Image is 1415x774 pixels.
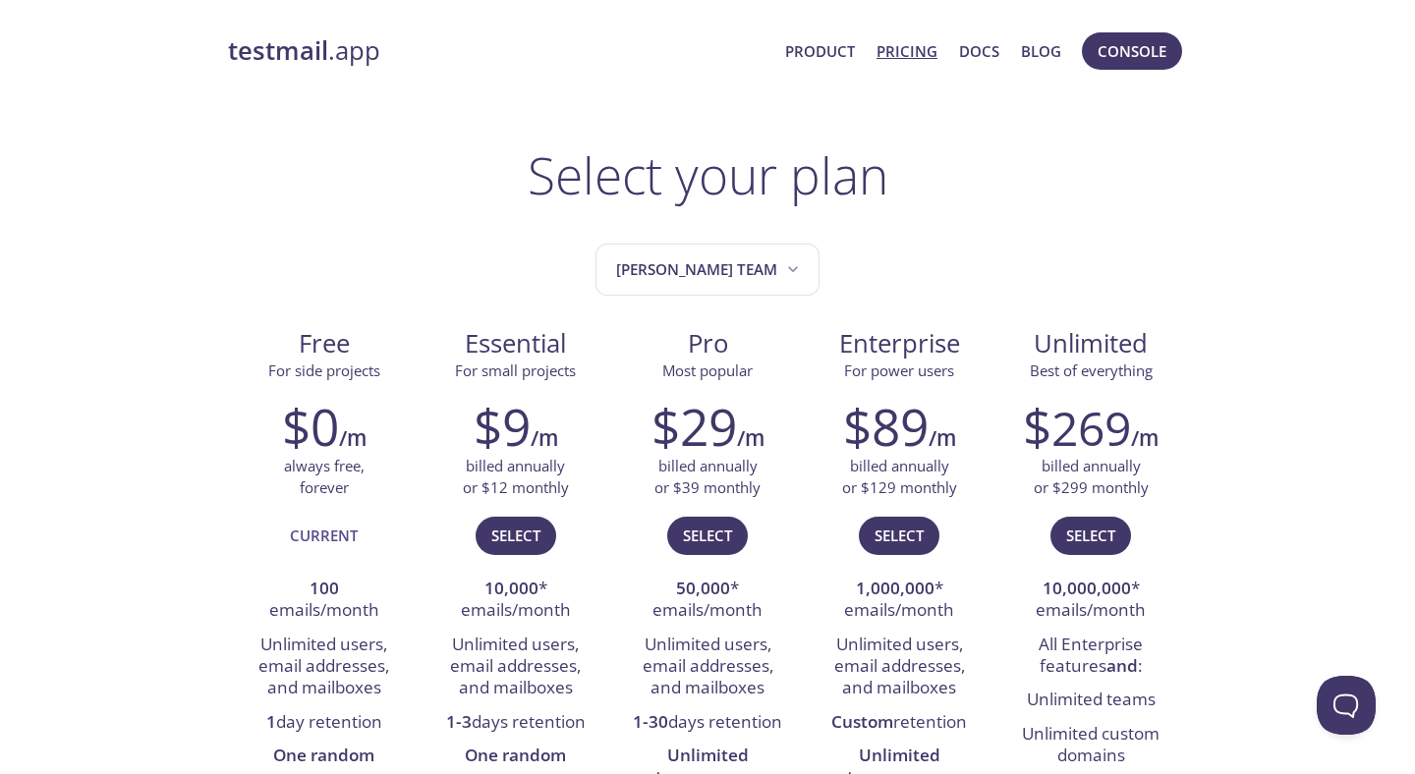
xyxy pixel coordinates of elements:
[616,256,803,283] span: [PERSON_NAME] team
[243,706,405,740] li: day retention
[1034,456,1149,498] p: billed annually or $299 monthly
[266,710,276,733] strong: 1
[1010,629,1172,685] li: All Enterprise features :
[626,629,788,706] li: Unlimited users, email addresses, and mailboxes
[476,517,556,554] button: Select
[856,577,934,599] strong: 1,000,000
[654,456,761,498] p: billed annually or $39 monthly
[1050,517,1131,554] button: Select
[1051,396,1131,460] span: 269
[1043,577,1131,599] strong: 10,000,000
[434,573,596,629] li: * emails/month
[244,327,404,360] span: Free
[339,421,367,455] h6: /m
[491,523,540,548] span: Select
[1030,360,1153,380] span: Best of everything
[273,744,374,766] strong: One random
[667,517,748,554] button: Select
[228,33,328,68] strong: testmail
[929,421,956,455] h6: /m
[843,397,929,456] h2: $89
[1106,654,1138,677] strong: and
[842,456,957,498] p: billed annually or $129 monthly
[1034,326,1148,360] span: Unlimited
[819,629,981,706] li: Unlimited users, email addresses, and mailboxes
[595,244,820,296] button: Scott's team
[785,38,855,64] a: Product
[455,360,576,380] span: For small projects
[434,706,596,740] li: days retention
[1021,38,1061,64] a: Blog
[463,456,569,498] p: billed annually or $12 monthly
[633,710,668,733] strong: 1-30
[737,421,764,455] h6: /m
[243,573,405,629] li: emails/month
[859,517,939,554] button: Select
[1023,397,1131,456] h2: $
[831,710,893,733] strong: Custom
[446,710,472,733] strong: 1-3
[1131,421,1159,455] h6: /m
[282,397,339,456] h2: $0
[627,327,787,360] span: Pro
[875,523,924,548] span: Select
[1010,718,1172,774] li: Unlimited custom domains
[284,456,365,498] p: always free, forever
[651,397,737,456] h2: $29
[1317,676,1376,735] iframe: Help Scout Beacon - Open
[1010,684,1172,717] li: Unlimited teams
[959,38,999,64] a: Docs
[243,629,405,706] li: Unlimited users, email addresses, and mailboxes
[676,577,730,599] strong: 50,000
[484,577,538,599] strong: 10,000
[268,360,380,380] span: For side projects
[435,327,595,360] span: Essential
[1082,32,1182,70] button: Console
[877,38,937,64] a: Pricing
[228,34,769,68] a: testmail.app
[626,706,788,740] li: days retention
[819,706,981,740] li: retention
[662,360,753,380] span: Most popular
[434,629,596,706] li: Unlimited users, email addresses, and mailboxes
[465,744,566,766] strong: One random
[819,573,981,629] li: * emails/month
[683,523,732,548] span: Select
[1010,573,1172,629] li: * emails/month
[528,145,888,204] h1: Select your plan
[1098,38,1166,64] span: Console
[626,573,788,629] li: * emails/month
[531,421,558,455] h6: /m
[820,327,980,360] span: Enterprise
[474,397,531,456] h2: $9
[1066,523,1115,548] span: Select
[844,360,954,380] span: For power users
[310,577,339,599] strong: 100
